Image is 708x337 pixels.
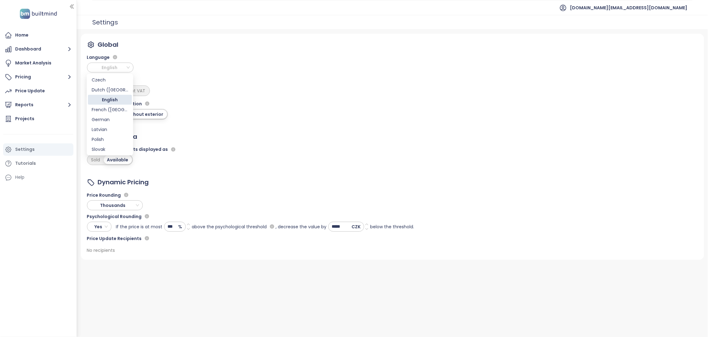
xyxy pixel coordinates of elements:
div: Available [104,155,132,164]
span: , decrease the value by [276,223,327,230]
div: Price Update Recipients [87,235,414,242]
div: Czech [92,77,128,83]
span: [DOMAIN_NAME][EMAIL_ADDRESS][DOMAIN_NAME] [570,0,688,15]
div: Tutorials [15,160,36,167]
button: Pricing [3,71,73,83]
div: Dutch (Belgium) [88,85,132,95]
span: % [178,223,182,230]
span: English [89,63,133,72]
div: Without exterior [122,110,167,119]
a: Home [3,29,73,42]
a: Projects [3,113,73,125]
div: French ([GEOGRAPHIC_DATA]) [92,106,128,113]
div: Market Analysis [15,59,51,67]
span: above the psychological threshold [192,223,267,230]
div: Psychological Rounding [87,213,414,220]
div: Language [87,54,168,61]
div: Sold [88,155,104,164]
div: Settings [92,16,118,28]
img: logo [18,7,59,20]
a: Market Analysis [3,57,73,69]
div: Latvian [92,126,128,133]
div: Price Rounding [87,191,414,199]
div: Slovak [92,146,128,153]
div: Polish [92,136,128,143]
a: Tutorials [3,157,73,170]
div: Polish [88,134,132,144]
span: If the price is at most [116,223,163,230]
div: Help [3,171,73,184]
div: Home [15,31,28,39]
div: No recipients [87,247,115,254]
span: Yes [89,222,108,231]
div: Czech [88,75,132,85]
div: Global [98,40,119,50]
a: Settings [3,143,73,156]
span: below the threshold. [370,223,414,230]
div: Settings [15,146,35,153]
span: CZK [352,223,361,230]
div: German [92,116,128,123]
button: Dashboard [3,43,73,55]
div: Price Update [15,87,45,95]
button: Reports [3,99,73,111]
div: French (Belgium) [88,105,132,115]
div: Help [15,173,24,181]
div: Dutch ([GEOGRAPHIC_DATA]) [92,86,128,93]
div: Latvian [88,125,132,134]
div: Slovak [88,144,132,154]
div: German [88,115,132,125]
div: English [88,95,132,105]
a: Price Update [3,85,73,97]
div: English [92,96,128,103]
div: Dynamic Pricing [98,177,149,187]
span: Thousands [89,201,139,210]
div: Projects [15,115,34,123]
